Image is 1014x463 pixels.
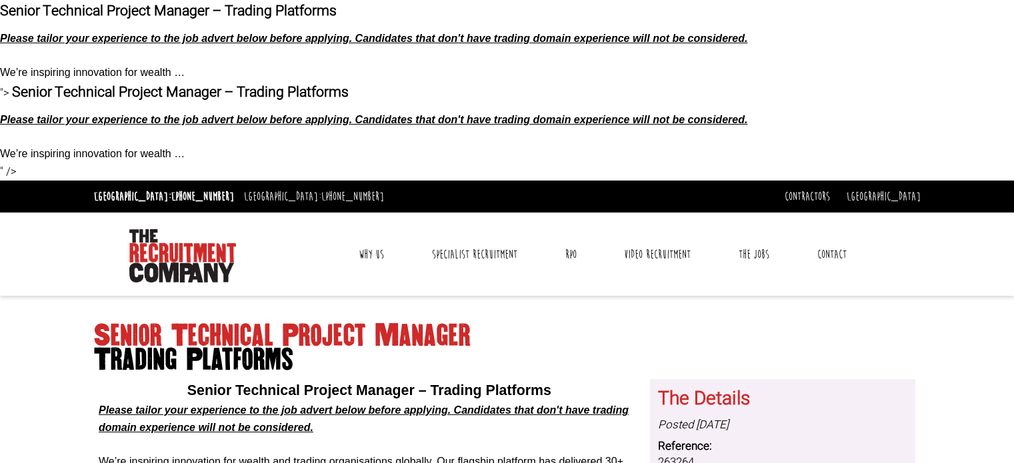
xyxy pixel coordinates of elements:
[847,189,921,204] a: [GEOGRAPHIC_DATA]
[241,186,387,207] li: [GEOGRAPHIC_DATA]:
[349,238,394,271] a: Why Us
[187,382,551,398] span: Senior Technical Project Manager – Trading Platforms
[94,324,921,372] h1: Senior Technical Project Manager
[658,416,729,433] i: Posted [DATE]
[658,438,907,454] dt: Reference:
[91,186,237,207] li: [GEOGRAPHIC_DATA]:
[658,389,907,410] h3: The Details
[94,348,921,372] span: Trading Platforms
[807,238,857,271] a: Contact
[614,238,701,271] a: Video Recruitment
[422,238,527,271] a: Specialist Recruitment
[171,189,234,204] a: [PHONE_NUMBER]
[99,404,629,433] span: Please tailor your experience to the job advert below before applying. Candidates that don't have...
[12,82,349,103] span: Senior Technical Project Manager – Trading Platforms
[129,229,236,282] img: The Recruitment Company
[321,189,384,204] a: [PHONE_NUMBER]
[785,189,830,204] a: Contractors
[729,238,779,271] a: The Jobs
[555,238,587,271] a: RPO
